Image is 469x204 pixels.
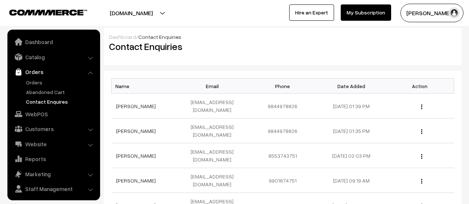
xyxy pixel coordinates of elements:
[317,78,386,94] th: Date Added
[9,10,87,15] img: COMMMERCE
[449,7,460,19] img: user
[84,4,179,22] button: [DOMAIN_NAME]
[116,153,156,159] a: [PERSON_NAME]
[109,41,277,52] h2: Contact Enquiries
[9,7,74,16] a: COMMMERCE
[9,65,98,78] a: Orders
[109,33,456,41] div: /
[317,94,386,118] td: [DATE] 01:39 PM
[180,78,248,94] th: Email
[180,168,248,193] td: [EMAIL_ADDRESS][DOMAIN_NAME]
[248,78,317,94] th: Phone
[317,118,386,143] td: [DATE] 01:35 PM
[9,122,98,136] a: Customers
[9,137,98,151] a: Website
[109,34,136,40] a: Dashboard
[116,103,156,109] a: [PERSON_NAME]
[341,4,391,21] a: My Subscription
[317,143,386,168] td: [DATE] 02:03 PM
[317,168,386,193] td: [DATE] 09:19 AM
[421,104,422,109] img: Menu
[24,78,98,86] a: Orders
[9,182,98,195] a: Staff Management
[9,107,98,121] a: WebPOS
[248,118,317,143] td: 9844978826
[386,78,454,94] th: Action
[24,98,98,106] a: Contact Enquires
[116,128,156,134] a: [PERSON_NAME]
[421,179,422,184] img: Menu
[248,94,317,118] td: 9844978826
[180,118,248,143] td: [EMAIL_ADDRESS][DOMAIN_NAME]
[180,94,248,118] td: [EMAIL_ADDRESS][DOMAIN_NAME]
[9,167,98,181] a: Marketing
[9,35,98,49] a: Dashboard
[180,143,248,168] td: [EMAIL_ADDRESS][DOMAIN_NAME]
[248,168,317,193] td: 9901874751
[138,34,181,40] span: Contact Enquiries
[421,154,422,159] img: Menu
[9,50,98,64] a: Catalog
[116,177,156,184] a: [PERSON_NAME]
[400,4,463,22] button: [PERSON_NAME]
[24,88,98,96] a: Abandoned Cart
[112,78,180,94] th: Name
[421,129,422,134] img: Menu
[248,143,317,168] td: 8553743751
[289,4,334,21] a: Hire an Expert
[9,152,98,165] a: Reports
